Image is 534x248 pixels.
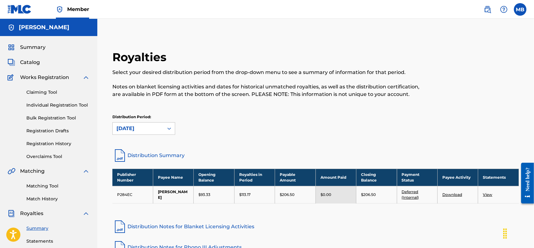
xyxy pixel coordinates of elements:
th: Royalties in Period [234,169,275,186]
a: Download [442,192,462,197]
th: Payable Amount [275,169,316,186]
a: Statements [26,238,90,245]
span: Member [67,6,89,13]
div: Widżet czatu [503,218,534,248]
a: View [483,192,492,197]
a: CatalogCatalog [8,59,40,66]
img: expand [82,74,90,81]
p: Select your desired distribution period from the drop-down menu to see a summary of information f... [112,69,425,76]
img: Summary [8,44,15,51]
a: Public Search [481,3,494,16]
p: $206.50 [280,192,294,198]
a: Claiming Tool [26,89,90,96]
p: Notes on blanket licensing activities and dates for historical unmatched royalties, as well as th... [112,83,425,98]
th: Opening Balance [194,169,234,186]
a: Distribution Summary [112,148,519,163]
td: P284EC [112,186,153,203]
th: Amount Paid [316,169,356,186]
p: $206.50 [361,192,376,198]
img: Royalties [8,210,15,217]
span: Summary [20,44,46,51]
img: Catalog [8,59,15,66]
span: Catalog [20,59,40,66]
img: search [484,6,491,13]
span: Matching [20,167,45,175]
img: Top Rightsholder [56,6,63,13]
iframe: Chat Widget [503,218,534,248]
img: help [500,6,508,13]
iframe: Resource Center [516,158,534,208]
img: pdf [112,219,127,234]
div: Przeciągnij [500,224,510,243]
img: expand [82,210,90,217]
a: SummarySummary [8,44,46,51]
a: Match History [26,196,90,202]
th: Closing Balance [356,169,397,186]
th: Statements [478,169,519,186]
a: Overclaims Tool [26,153,90,160]
a: Distribution Notes for Blanket Licensing Activities [112,219,519,234]
img: expand [82,167,90,175]
img: Works Registration [8,74,16,81]
a: Deferred (Internal) [402,189,419,200]
div: User Menu [514,3,526,16]
th: Payee Name [153,169,193,186]
div: [DATE] [116,125,160,132]
img: Matching [8,167,15,175]
a: Registration History [26,140,90,147]
th: Payee Activity [438,169,478,186]
a: Individual Registration Tool [26,102,90,108]
span: Royalties [20,210,43,217]
a: Bulk Registration Tool [26,115,90,121]
th: Payment Status [397,169,437,186]
p: $113.17 [239,192,251,198]
img: distribution-summary-pdf [112,148,127,163]
a: Summary [26,225,90,232]
img: MLC Logo [8,5,32,14]
td: [PERSON_NAME] [153,186,193,203]
p: $93.33 [198,192,210,198]
p: Distribution Period: [112,114,175,120]
h5: MARCIN BRZOZOWSKI [19,24,69,31]
p: $0.00 [321,192,331,198]
div: Help [498,3,510,16]
th: Publisher Number [112,169,153,186]
img: Accounts [8,24,15,31]
a: Registration Drafts [26,128,90,134]
span: Works Registration [20,74,69,81]
a: Matching Tool [26,183,90,189]
h2: Royalties [112,50,170,64]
